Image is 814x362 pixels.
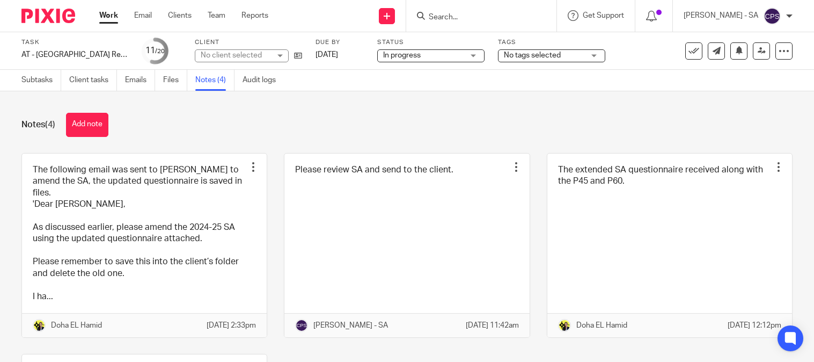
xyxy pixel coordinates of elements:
p: [DATE] 12:12pm [728,320,781,331]
a: Audit logs [243,70,284,91]
a: Client tasks [69,70,117,91]
a: Reports [241,10,268,21]
img: svg%3E [764,8,781,25]
button: Add note [66,113,108,137]
img: svg%3E [295,319,308,332]
a: Clients [168,10,192,21]
h1: Notes [21,119,55,131]
a: Notes (4) [195,70,234,91]
span: Get Support [583,12,624,19]
span: In progress [383,52,421,59]
label: Status [377,38,485,47]
a: Email [134,10,152,21]
p: [DATE] 2:33pm [207,320,256,331]
span: [DATE] [316,51,338,59]
a: Files [163,70,187,91]
label: Client [195,38,302,47]
div: AT - [GEOGRAPHIC_DATA] Return - PE [DATE] [21,49,129,60]
a: Emails [125,70,155,91]
img: Pixie [21,9,75,23]
label: Due by [316,38,364,47]
span: No tags selected [504,52,561,59]
p: [DATE] 11:42am [466,320,519,331]
div: No client selected [201,50,270,61]
label: Tags [498,38,605,47]
p: Doha EL Hamid [51,320,102,331]
img: Doha-Starbridge.jpg [558,319,571,332]
div: 11 [145,45,165,57]
small: /20 [155,48,165,54]
input: Search [428,13,524,23]
p: Doha EL Hamid [576,320,627,331]
img: Doha-Starbridge.jpg [33,319,46,332]
a: Team [208,10,225,21]
div: AT - SA Return - PE 05-04-2025 [21,49,129,60]
p: [PERSON_NAME] - SA [313,320,388,331]
label: Task [21,38,129,47]
a: Work [99,10,118,21]
a: Subtasks [21,70,61,91]
p: [PERSON_NAME] - SA [684,10,758,21]
span: (4) [45,120,55,129]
